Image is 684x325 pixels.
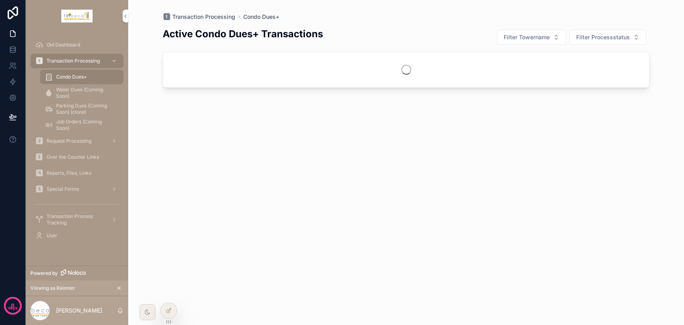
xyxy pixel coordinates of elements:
a: Special Forms [30,182,123,196]
a: Request Processing [30,134,123,148]
span: Transaction Process Tracking [46,213,105,226]
a: Job Orders (Coming Soon) [40,118,123,132]
h2: Active Condo Dues+ Transactions [163,27,323,40]
a: Transaction Processing [163,13,235,21]
span: Water Dues (Coming Soon) [56,87,115,99]
p: days [8,305,18,311]
span: Reports, Files, Links [46,170,91,176]
a: Reports, Files, Links [30,166,123,180]
a: Over the Counter Links [30,150,123,164]
span: Parking Dues (Coming Soon) (clone) [56,103,115,115]
span: Filter Towername [504,33,550,41]
a: Water Dues (Coming Soon) [40,86,123,100]
a: Condo Dues+ [40,70,123,84]
p: [PERSON_NAME] [56,307,102,315]
div: scrollable content [26,32,128,253]
p: 8 [11,302,14,310]
a: User [30,228,123,243]
a: Condo Dues+ [243,13,279,21]
span: Old Dashboard [46,42,80,48]
span: User [46,232,57,239]
a: Powered by [26,266,128,281]
span: Powered by [30,270,58,277]
a: Transaction Processing [30,54,123,68]
span: Filter Processstatus [576,33,630,41]
a: Parking Dues (Coming Soon) (clone) [40,102,123,116]
span: Transaction Processing [172,13,235,21]
span: Condo Dues+ [56,74,87,80]
span: Job Orders (Coming Soon) [56,119,115,131]
span: Special Forms [46,186,79,192]
span: Over the Counter Links [46,154,99,160]
span: Viewing as Rainnier [30,285,75,291]
img: App logo [61,10,93,22]
span: Transaction Processing [46,58,100,64]
button: Select Button [569,30,646,45]
a: Old Dashboard [30,38,123,52]
span: Request Processing [46,138,91,144]
button: Select Button [497,30,566,45]
a: Transaction Process Tracking [30,212,123,227]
